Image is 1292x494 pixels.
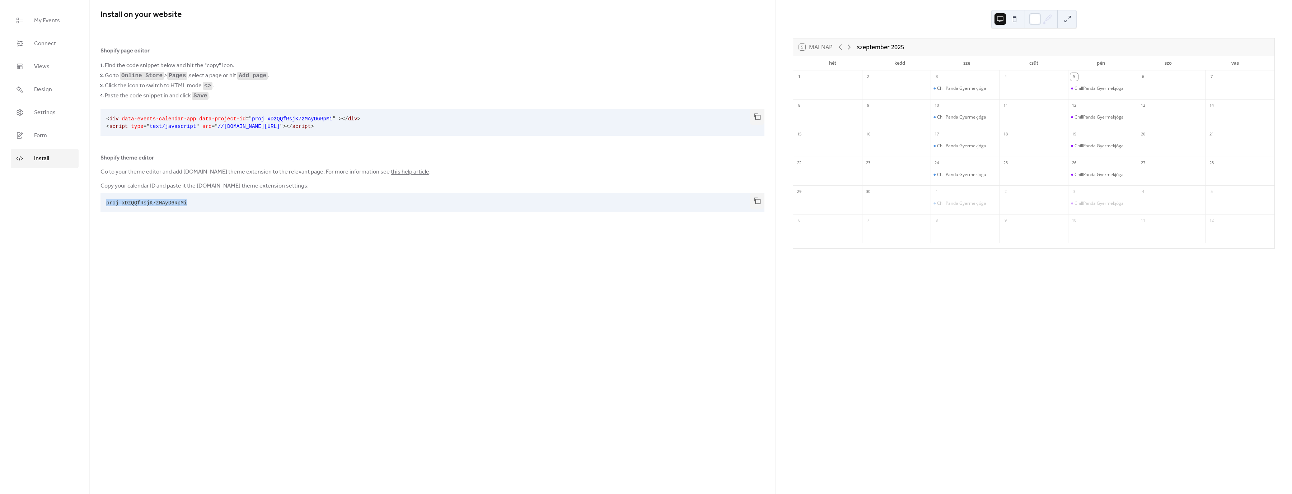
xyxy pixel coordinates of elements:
[864,188,872,196] div: 30
[218,124,280,129] span: //[DOMAIN_NAME][URL]
[1068,172,1137,177] div: ChillPanda Gyermekjóga
[1075,86,1124,91] div: ChillPanda Gyermekjóga
[1208,102,1216,110] div: 14
[795,159,803,167] div: 22
[937,86,986,91] div: ChillPanda Gyermekjóga
[1134,56,1202,70] div: szo
[799,56,866,70] div: hét
[196,124,199,129] span: "
[795,188,803,196] div: 29
[931,86,1000,91] div: ChillPanda Gyermekjóga
[933,159,941,167] div: 24
[311,124,314,129] span: >
[100,154,154,162] span: Shopify theme editor
[1002,159,1010,167] div: 25
[795,102,803,110] div: 8
[342,116,348,122] span: </
[1070,130,1078,138] div: 19
[933,73,941,81] div: 3
[34,109,56,117] span: Settings
[1075,114,1124,120] div: ChillPanda Gyermekjóga
[1208,159,1216,167] div: 28
[106,124,109,129] span: <
[150,124,196,129] span: text/javascript
[100,182,309,190] span: Copy your calendar ID and paste it the [DOMAIN_NAME] theme extension settings:
[1070,159,1078,167] div: 26
[1068,143,1137,149] div: ChillPanda Gyermekjóga
[937,200,986,206] div: ChillPanda Gyermekjóga
[1002,217,1010,225] div: 9
[1070,73,1078,81] div: 5
[239,73,266,79] code: Add page
[122,116,196,122] span: data-events-calendar-app
[105,61,234,70] span: Find the code snippet below and hit the "copy" icon.
[1139,217,1147,225] div: 11
[109,124,128,129] span: script
[100,168,431,176] span: Go to your theme editor and add [DOMAIN_NAME] theme extension to the relevant page. For more info...
[286,124,292,129] span: </
[357,116,361,122] span: >
[931,200,1000,206] div: ChillPanda Gyermekjóga
[332,116,336,122] span: "
[146,124,150,129] span: "
[933,102,941,110] div: 10
[931,143,1000,149] div: ChillPanda Gyermekjóga
[204,83,211,89] code: <>
[105,92,210,100] span: Paste the code snippet in and click .
[11,149,79,168] a: Install
[169,73,186,79] code: Pages
[11,57,79,76] a: Views
[1202,56,1269,70] div: vas
[1002,130,1010,138] div: 18
[1070,188,1078,196] div: 3
[34,17,60,25] span: My Events
[34,154,49,163] span: Install
[348,116,357,122] span: div
[1002,188,1010,196] div: 2
[864,159,872,167] div: 23
[339,116,342,122] span: >
[11,11,79,30] a: My Events
[144,124,147,129] span: =
[1068,200,1137,206] div: ChillPanda Gyermekjóga
[1000,56,1067,70] div: csüt
[1139,188,1147,196] div: 4
[864,217,872,225] div: 7
[931,172,1000,177] div: ChillPanda Gyermekjóga
[11,126,79,145] a: Form
[280,124,283,129] span: "
[131,124,144,129] span: type
[1002,73,1010,81] div: 4
[100,47,150,55] span: Shopify page editor
[193,93,207,99] code: Save
[795,130,803,138] div: 15
[933,188,941,196] div: 1
[864,130,872,138] div: 16
[212,124,215,129] span: =
[34,63,50,71] span: Views
[864,73,872,81] div: 2
[1068,86,1137,91] div: ChillPanda Gyermekjóga
[937,114,986,120] div: ChillPanda Gyermekjóga
[1070,102,1078,110] div: 12
[34,86,52,94] span: Design
[292,124,311,129] span: script
[1208,217,1216,225] div: 12
[283,124,286,129] span: >
[1208,130,1216,138] div: 21
[249,116,252,122] span: "
[1002,102,1010,110] div: 11
[199,116,246,122] span: data-project-id
[34,40,56,48] span: Connect
[1139,130,1147,138] div: 20
[1208,73,1216,81] div: 7
[11,34,79,53] a: Connect
[1075,172,1124,177] div: ChillPanda Gyermekjóga
[105,82,214,90] span: Click the icon to switch to HTML mode .
[100,7,182,23] span: Install on your website
[391,166,429,177] a: this help article
[106,200,187,206] span: proj_xDzQQfRsjK7zMAyD6RpMi
[202,124,212,129] span: src
[937,143,986,149] div: ChillPanda Gyermekjóga
[109,116,119,122] span: div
